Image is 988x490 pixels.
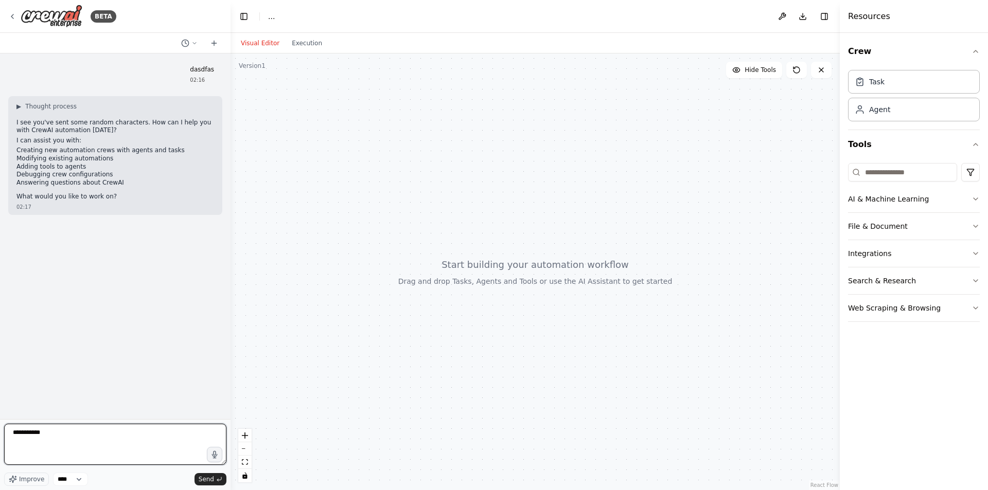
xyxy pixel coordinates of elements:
[869,104,890,115] div: Agent
[16,102,77,111] button: ▶Thought process
[177,37,202,49] button: Switch to previous chat
[238,456,252,469] button: fit view
[848,130,980,159] button: Tools
[869,77,885,87] div: Task
[16,147,214,155] li: Creating new automation crews with agents and tasks
[238,469,252,482] button: toggle interactivity
[190,66,214,74] p: dasdfas
[237,9,251,24] button: Hide left sidebar
[16,163,214,171] li: Adding tools to agents
[268,11,275,22] nav: breadcrumb
[235,37,286,49] button: Visual Editor
[16,179,214,187] li: Answering questions about CrewAI
[238,442,252,456] button: zoom out
[190,76,214,84] div: 02:16
[848,213,980,240] button: File & Document
[810,482,838,488] a: React Flow attribution
[16,102,21,111] span: ▶
[16,119,214,135] p: I see you've sent some random characters. How can I help you with CrewAI automation [DATE]?
[16,171,214,179] li: Debugging crew configurations
[16,193,214,201] p: What would you like to work on?
[195,473,226,485] button: Send
[817,9,832,24] button: Hide right sidebar
[199,475,214,483] span: Send
[848,295,980,321] button: Web Scraping & Browsing
[16,155,214,163] li: Modifying existing automations
[239,62,266,70] div: Version 1
[21,5,82,28] img: Logo
[4,473,49,486] button: Improve
[848,159,980,330] div: Tools
[16,203,214,211] div: 02:17
[268,11,275,22] span: ...
[848,267,980,294] button: Search & Research
[206,37,222,49] button: Start a new chat
[726,62,782,78] button: Hide Tools
[848,10,890,23] h4: Resources
[238,429,252,482] div: React Flow controls
[848,66,980,130] div: Crew
[848,240,980,267] button: Integrations
[238,429,252,442] button: zoom in
[848,37,980,66] button: Crew
[848,186,980,212] button: AI & Machine Learning
[91,10,116,23] div: BETA
[25,102,77,111] span: Thought process
[745,66,776,74] span: Hide Tools
[286,37,328,49] button: Execution
[16,137,214,145] p: I can assist you with:
[19,475,44,483] span: Improve
[207,447,222,462] button: Click to speak your automation idea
